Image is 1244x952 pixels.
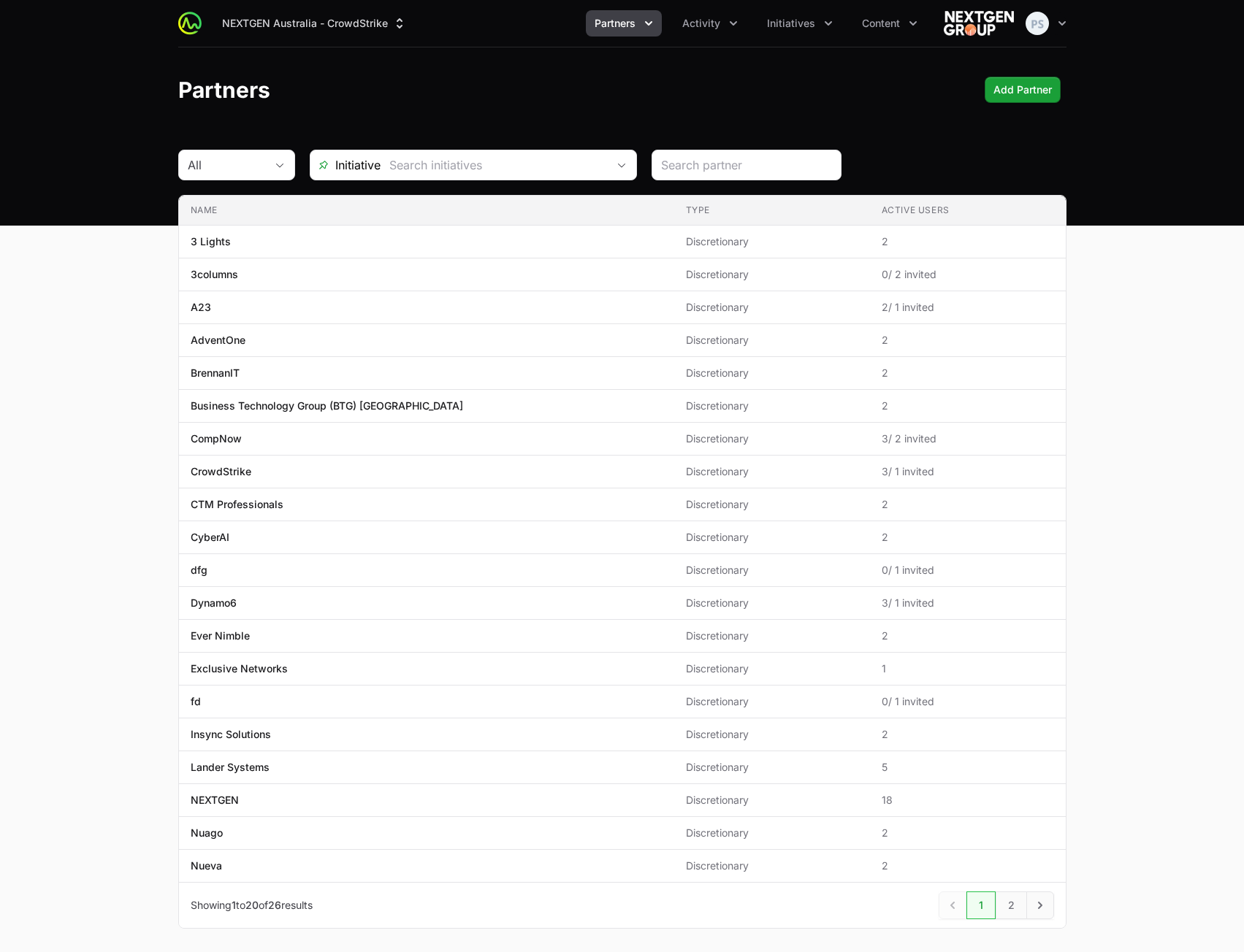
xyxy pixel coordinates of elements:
[188,156,265,174] div: All
[607,150,636,180] div: Open
[191,629,250,643] p: Ever Nimble
[767,16,815,31] span: Initiatives
[191,234,231,249] p: 3 Lights
[202,10,926,37] div: Main navigation
[686,497,858,512] span: Discretionary
[686,366,858,380] span: Discretionary
[686,399,858,413] span: Discretionary
[882,431,1054,446] span: 3 / 2 invited
[993,81,1052,99] span: Add Partner
[245,899,259,911] span: 20
[179,196,674,226] th: Name
[213,10,416,37] div: Supplier switch menu
[882,629,1054,643] span: 2
[686,727,858,742] span: Discretionary
[882,563,1054,577] span: 0 / 1 invited
[996,891,1027,919] a: 2
[191,366,240,380] p: BrennanIT
[882,464,1054,479] span: 3 / 1 invited
[682,16,720,31] span: Activity
[882,530,1054,545] span: 2
[758,10,842,37] div: Initiatives menu
[985,77,1061,103] button: Add Partner
[191,464,251,479] p: CrowdStrike
[882,399,1054,413] span: 2
[686,300,858,315] span: Discretionary
[673,10,747,37] div: Activity menu
[268,899,281,911] span: 26
[686,333,858,348] span: Discretionary
[178,12,202,35] img: ActivitySource
[882,497,1054,512] span: 2
[586,10,662,37] div: Partners menu
[686,793,858,807] span: Discretionary
[673,10,747,37] button: Activity
[191,826,223,840] p: Nuago
[191,793,239,807] p: NEXTGEN
[870,196,1066,226] th: Active Users
[853,10,926,37] button: Content
[882,333,1054,348] span: 2
[191,563,207,577] p: dfg
[310,156,381,174] span: Initiative
[674,196,870,226] th: Type
[232,899,236,911] span: 1
[686,464,858,479] span: Discretionary
[882,694,1054,709] span: 0 / 1 invited
[191,267,238,282] p: 3columns
[882,366,1054,380] span: 2
[191,300,211,315] p: A23
[191,399,463,413] p: Business Technology Group (BTG) [GEOGRAPHIC_DATA]
[686,267,858,282] span: Discretionary
[1026,12,1049,35] img: Peter Spillane
[191,694,201,709] p: fd
[179,150,294,180] button: All
[661,156,832,174] input: Search partner
[882,596,1054,610] span: 3 / 1 invited
[882,234,1054,249] span: 2
[586,10,662,37] button: Partners
[191,596,237,610] p: Dynamo6
[758,10,842,37] button: Initiatives
[944,9,1014,38] img: NEXTGEN Australia
[686,694,858,709] span: Discretionary
[882,760,1054,775] span: 5
[686,760,858,775] span: Discretionary
[853,10,926,37] div: Content menu
[191,333,245,348] p: AdventOne
[882,826,1054,840] span: 2
[686,826,858,840] span: Discretionary
[882,300,1054,315] span: 2 / 1 invited
[178,77,270,103] h1: Partners
[191,530,229,545] p: CyberAI
[191,661,288,676] p: Exclusive Networks
[686,431,858,446] span: Discretionary
[882,727,1054,742] span: 2
[686,629,858,643] span: Discretionary
[191,760,270,775] p: Lander Systems
[686,859,858,873] span: Discretionary
[191,431,242,446] p: CompNow
[686,661,858,676] span: Discretionary
[381,150,607,180] input: Search initiatives
[191,497,283,512] p: CTM Professionals
[882,793,1054,807] span: 18
[191,898,313,913] p: Showing to of results
[213,10,416,37] button: NEXTGEN Australia - CrowdStrike
[862,16,900,31] span: Content
[882,267,1054,282] span: 0 / 2 invited
[882,859,1054,873] span: 2
[686,596,858,610] span: Discretionary
[191,859,222,873] p: Nueva
[1026,891,1054,919] a: Next
[966,891,996,919] a: 1
[686,234,858,249] span: Discretionary
[985,77,1061,103] div: Primary actions
[686,563,858,577] span: Discretionary
[686,530,858,545] span: Discretionary
[595,16,636,31] span: Partners
[191,727,271,742] p: Insync Solutions
[882,661,1054,676] span: 1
